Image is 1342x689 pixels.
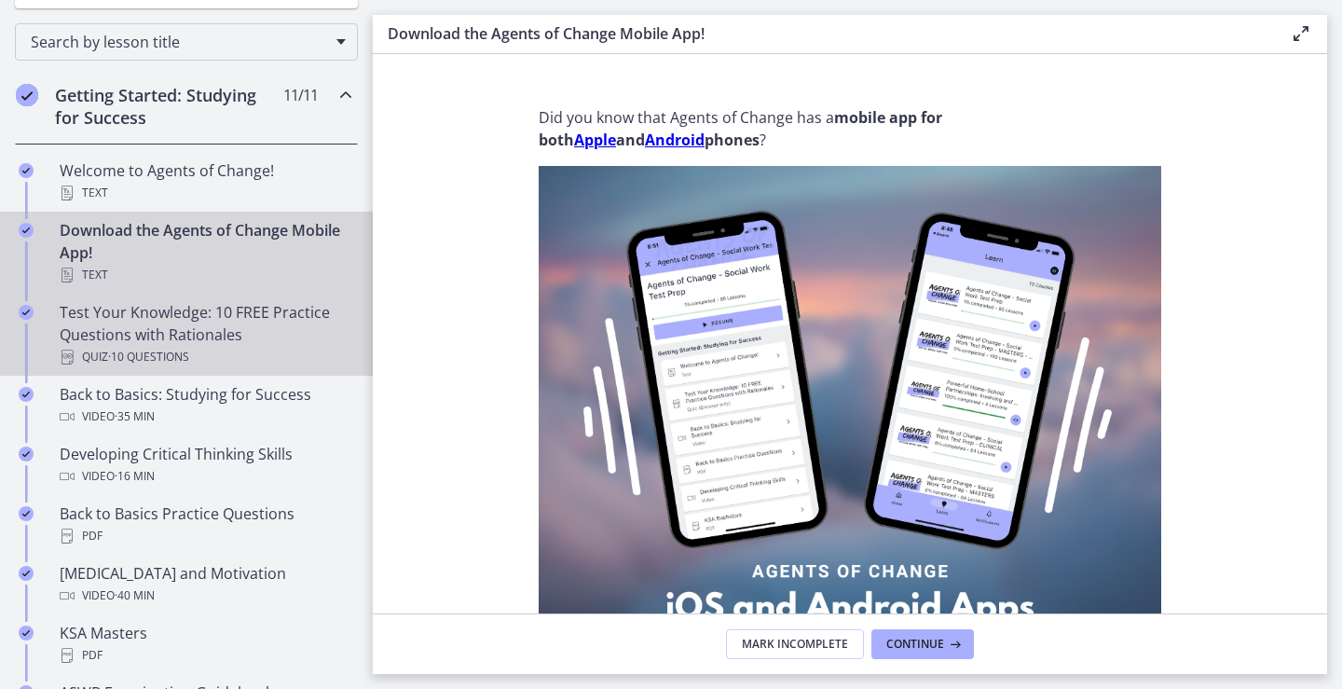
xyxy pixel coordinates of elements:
[60,383,350,428] div: Back to Basics: Studying for Success
[19,387,34,402] i: Completed
[60,406,350,428] div: Video
[115,406,155,428] span: · 35 min
[283,84,318,106] span: 11 / 11
[539,106,1161,151] p: Did you know that Agents of Change has a ?
[55,84,282,129] h2: Getting Started: Studying for Success
[871,629,974,659] button: Continue
[16,84,38,106] i: Completed
[60,525,350,547] div: PDF
[19,506,34,521] i: Completed
[15,23,358,61] div: Search by lesson title
[705,130,760,150] strong: phones
[60,182,350,204] div: Text
[60,219,350,286] div: Download the Agents of Change Mobile App!
[388,22,1260,45] h3: Download the Agents of Change Mobile App!
[31,32,327,52] span: Search by lesson title
[60,159,350,204] div: Welcome to Agents of Change!
[60,301,350,368] div: Test Your Knowledge: 10 FREE Practice Questions with Rationales
[19,566,34,581] i: Completed
[19,626,34,641] i: Completed
[115,465,155,488] span: · 16 min
[60,465,350,488] div: Video
[539,166,1161,688] img: Agents_of_Change_Mobile_App_Now_Available!.png
[108,346,189,368] span: · 10 Questions
[60,443,350,488] div: Developing Critical Thinking Skills
[19,163,34,178] i: Completed
[19,305,34,320] i: Completed
[60,562,350,607] div: [MEDICAL_DATA] and Motivation
[616,130,645,150] strong: and
[726,629,864,659] button: Mark Incomplete
[60,346,350,368] div: Quiz
[60,644,350,667] div: PDF
[19,447,34,462] i: Completed
[60,622,350,667] div: KSA Masters
[115,585,155,607] span: · 40 min
[60,503,350,547] div: Back to Basics Practice Questions
[742,637,848,652] span: Mark Incomplete
[19,223,34,238] i: Completed
[574,130,616,150] a: Apple
[60,264,350,286] div: Text
[645,130,705,150] a: Android
[886,637,944,652] span: Continue
[60,585,350,607] div: Video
